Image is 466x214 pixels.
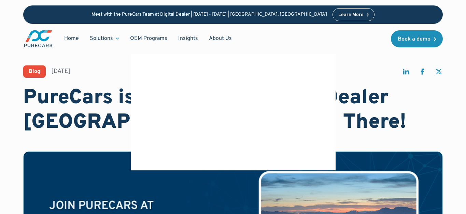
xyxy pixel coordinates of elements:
[23,29,53,48] img: purecars logo
[333,8,375,21] a: Learn More
[23,86,443,135] h1: PureCars is Heading to Digital Dealer [GEOGRAPHIC_DATA] — See You There!
[338,13,364,17] div: Learn More
[90,35,113,42] div: Solutions
[398,36,430,42] div: Book a demo
[402,67,410,79] a: share on linkedin
[173,32,203,45] a: Insights
[51,67,71,76] div: [DATE]
[59,32,84,45] a: Home
[29,69,40,74] div: Blog
[435,67,443,79] a: share on twitter
[125,32,173,45] a: OEM Programs
[23,29,53,48] a: main
[203,32,237,45] a: About Us
[131,34,336,170] img: blank image
[391,30,443,47] a: Book a demo
[84,32,125,45] div: Solutions
[418,67,426,79] a: share on facebook
[91,12,327,18] p: Meet with the PureCars Team at Digital Dealer | [DATE] - [DATE] | [GEOGRAPHIC_DATA], [GEOGRAPHIC_...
